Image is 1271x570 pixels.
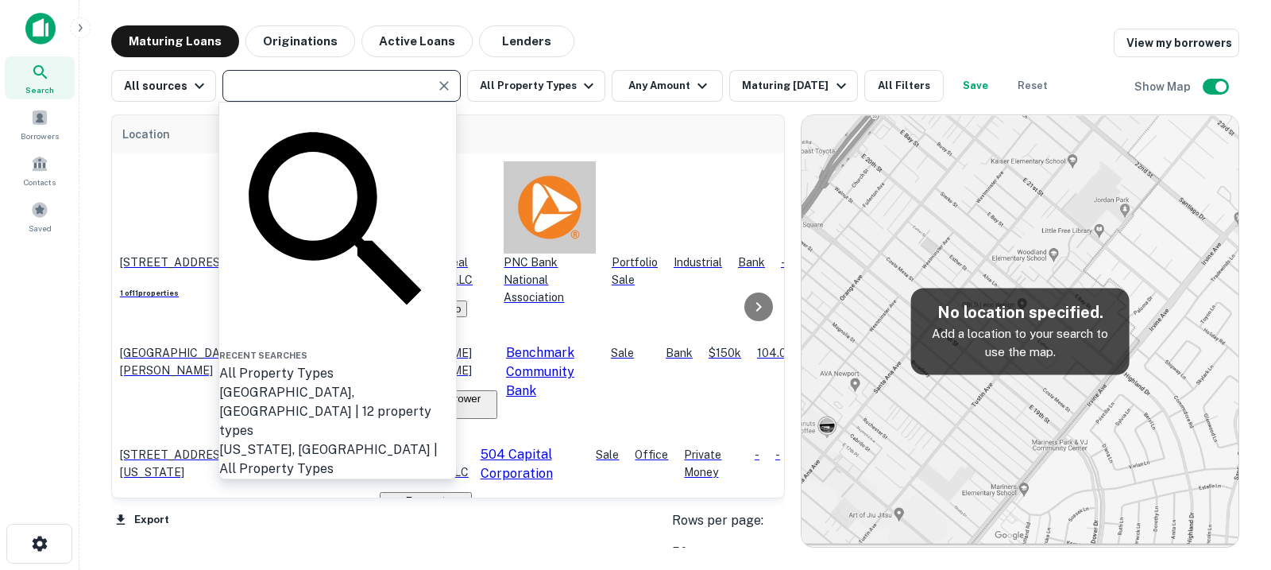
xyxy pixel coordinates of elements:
button: Clear [433,75,455,97]
h5: No location specified. [924,301,1117,324]
button: Maturing [DATE] [729,70,857,102]
div: Sale [596,446,619,463]
button: Save your search to get updates of matches that match your search criteria. [950,70,1001,102]
span: Saved [29,222,52,235]
button: Active Loans [361,25,473,57]
a: Borrowers [5,103,75,145]
div: 50 [672,543,785,562]
p: $150k [709,344,741,362]
div: PNC Bank National Association [504,161,596,306]
div: Maturing [DATE] [742,76,850,95]
p: [STREET_ADDRESS][US_STATE] [120,446,261,481]
p: [STREET_ADDRESS] [120,254,230,271]
p: Bank [738,254,765,271]
p: Rows per page: [672,511,785,530]
span: Contacts [24,176,56,188]
button: Reset [1007,70,1058,102]
span: Recent Searches [219,351,307,360]
button: Lenders [479,25,574,57]
button: All sources [111,70,216,102]
button: Originations [245,25,355,57]
span: - [775,448,780,461]
a: View my borrowers [1114,29,1239,57]
span: 104.00% [757,347,804,359]
h6: 1 of 11 properties [120,288,230,300]
p: Office [635,446,668,463]
p: 504 Capital Corporation [481,445,588,483]
a: Saved [5,195,75,238]
p: Add a location to your search to use the map. [924,324,1117,362]
span: Search [25,83,54,96]
p: - [781,254,786,271]
button: Maturing Loans [111,25,239,57]
p: Benchmark Community Bank [506,343,602,401]
img: map-placeholder.webp [802,115,1238,547]
h6: Show Map [1134,78,1193,95]
button: Export [111,508,173,532]
div: [US_STATE], [GEOGRAPHIC_DATA] | All Property Types [219,440,456,479]
p: Industrial [674,254,722,271]
div: All Property Types [219,364,456,383]
div: Sale [611,344,634,362]
img: capitalize-icon.png [25,13,56,45]
a: Search [5,56,75,99]
th: Location [112,115,951,153]
div: [GEOGRAPHIC_DATA], [GEOGRAPHIC_DATA] | 12 property types [219,383,456,440]
img: picture [504,161,596,254]
span: Location [122,125,170,144]
p: Bank [666,344,693,362]
span: Borrowers [21,130,59,142]
p: Private Money [684,446,738,481]
p: [GEOGRAPHIC_DATA][PERSON_NAME] [120,344,262,379]
button: Any Amount [612,70,723,102]
a: Contacts [5,149,75,192]
iframe: Chat Widget [1192,443,1271,519]
div: All sources [124,76,209,95]
button: Request Borrower Info [380,492,472,521]
button: All Filters [864,70,944,102]
button: All Property Types [467,70,605,102]
div: This is a portfolio loan with 11 properties [612,254,658,271]
div: Sale [612,271,658,289]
